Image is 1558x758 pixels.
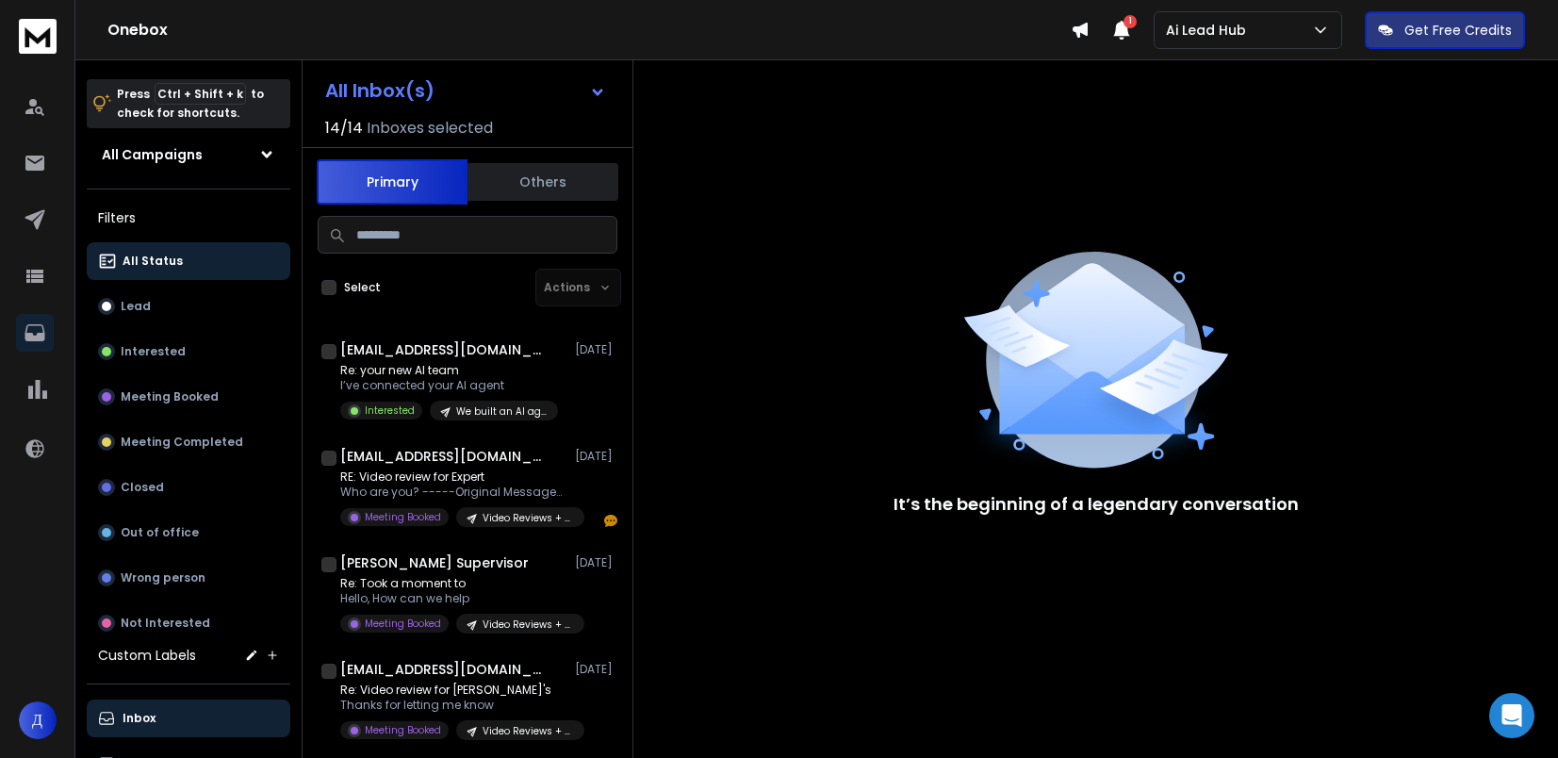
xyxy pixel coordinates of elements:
h1: All Inbox(s) [325,81,435,100]
h3: Filters [87,205,290,231]
p: [DATE] [575,449,617,464]
p: [DATE] [575,342,617,357]
p: Wrong person [121,570,205,585]
p: Re: your new AI team [340,363,558,378]
button: Closed [87,469,290,506]
span: 1 [1123,15,1137,28]
h1: [EMAIL_ADDRESS][DOMAIN_NAME] [340,340,548,359]
button: All Status [87,242,290,280]
h3: Inboxes selected [367,117,493,140]
p: All Status [123,254,183,269]
button: Not Interested [87,604,290,642]
h1: All Campaigns [102,145,203,164]
p: [DATE] [575,555,617,570]
p: Meeting Booked [121,389,219,404]
p: Interested [121,344,186,359]
h1: [EMAIL_ADDRESS][DOMAIN_NAME] [340,447,548,466]
button: Others [467,161,618,203]
p: [DATE] [575,662,617,677]
p: Video Reviews + HeyGen subflow [483,724,573,738]
p: I’ve connected your AI agent [340,378,558,393]
label: Select [344,280,381,295]
button: All Inbox(s) [310,72,621,109]
img: logo [19,19,57,54]
p: Ai Lead Hub [1166,21,1254,40]
p: Interested [365,404,415,418]
p: It’s the beginning of a legendary conversation [894,491,1299,518]
p: Who are you? -----Original Message----- [340,485,566,500]
p: Re: Took a moment to [340,576,566,591]
button: Inbox [87,700,290,737]
button: Get Free Credits [1365,11,1525,49]
h1: [PERSON_NAME] Supervisor [340,553,529,572]
p: We built an AI agent [456,404,547,419]
p: Press to check for shortcuts. [117,85,264,123]
h1: [EMAIL_ADDRESS][DOMAIN_NAME] [340,660,548,679]
button: Meeting Completed [87,423,290,461]
button: Lead [87,288,290,325]
p: Meeting Booked [365,510,441,524]
p: Not Interested [121,616,210,631]
h3: Custom Labels [98,646,196,665]
p: Closed [121,480,164,495]
button: Meeting Booked [87,378,290,416]
button: Д [19,701,57,739]
button: Interested [87,333,290,371]
p: Video Reviews + HeyGen subflow [483,618,573,632]
p: Meeting Booked [365,617,441,631]
span: Ctrl + Shift + k [155,83,246,105]
p: Out of office [121,525,199,540]
button: Out of office [87,514,290,552]
button: Primary [317,159,467,205]
p: Get Free Credits [1404,21,1512,40]
h1: Onebox [107,19,1071,41]
p: Inbox [123,711,156,726]
p: Video Reviews + HeyGen subflow [483,511,573,525]
div: Open Intercom Messenger [1489,693,1534,738]
button: All Campaigns [87,136,290,173]
span: 14 / 14 [325,117,363,140]
p: RE: Video review for Expert [340,470,566,485]
p: Meeting Completed [121,435,243,450]
p: Lead [121,299,151,314]
p: Re: Video review for [PERSON_NAME]'s [340,683,566,698]
button: Wrong person [87,559,290,597]
p: Thanks for letting me know [340,698,566,713]
p: Hello, How can we help [340,591,566,606]
p: Meeting Booked [365,723,441,737]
